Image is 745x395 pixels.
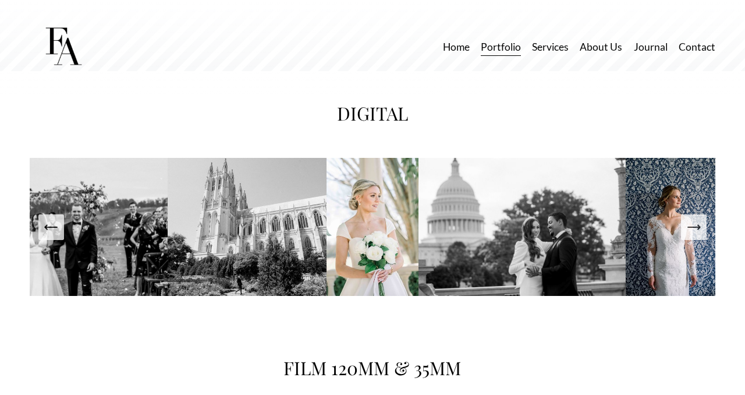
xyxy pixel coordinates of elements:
[532,37,569,57] a: Services
[634,37,668,57] a: Journal
[679,37,715,57] a: Contact
[168,158,327,296] img: website.jpg
[681,214,707,240] button: Next Slide
[580,37,622,57] a: About Us
[327,158,418,296] img: Z9A_1494.jpg
[418,158,626,296] img: Z9C_4730.jpg
[626,158,716,296] img: Z9C_7408.jpg
[481,37,521,57] a: Portfolio
[443,37,470,57] a: Home
[30,13,97,80] img: Frost Artistry
[260,353,484,383] h1: FILM 120MM & 35MM
[38,214,64,240] button: Previous Slide
[232,98,513,128] h1: DIGITAL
